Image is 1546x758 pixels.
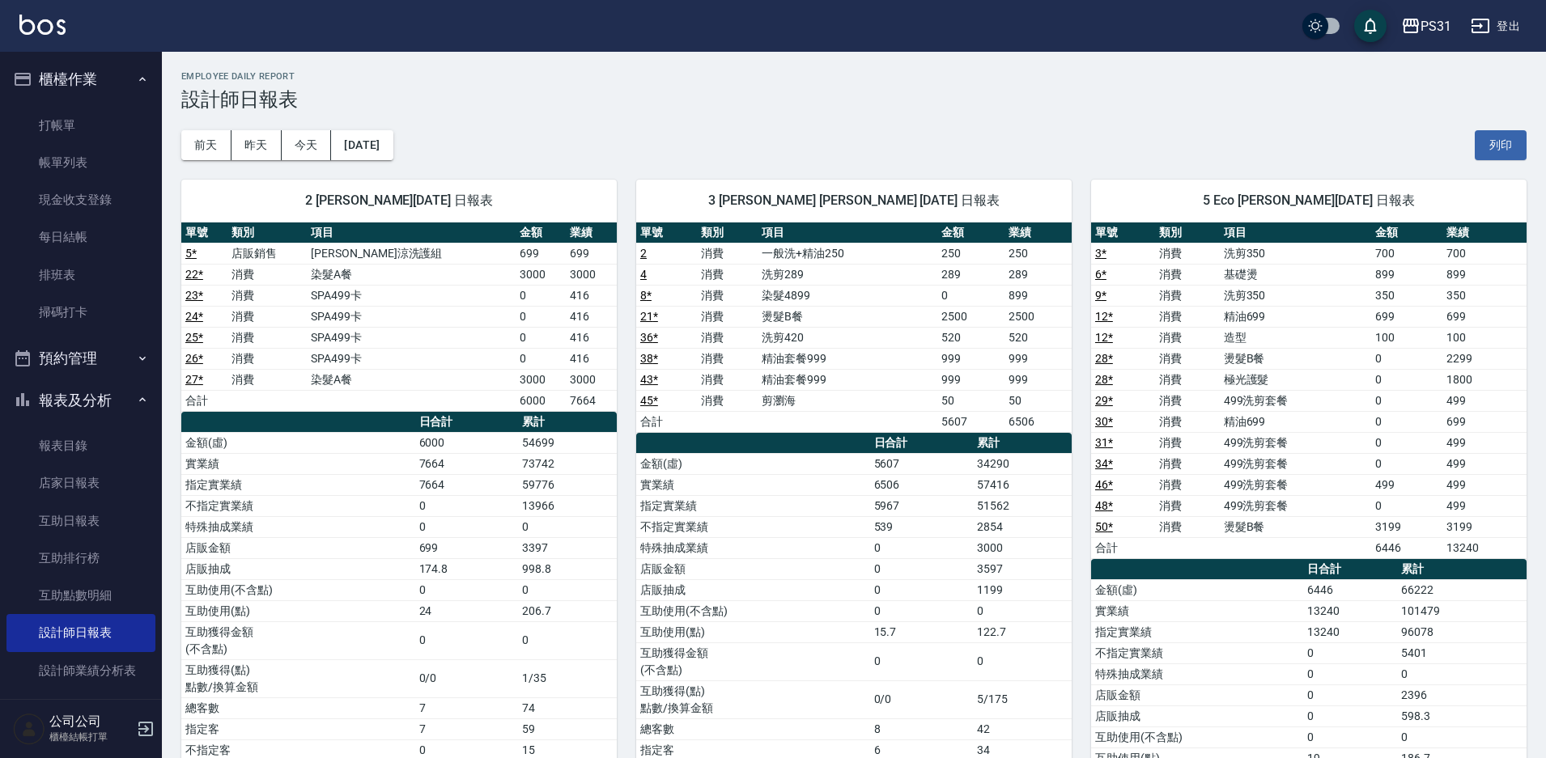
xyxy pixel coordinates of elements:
[636,411,697,432] td: 合計
[6,614,155,651] a: 設計師日報表
[1220,222,1372,243] th: 項目
[937,306,1004,327] td: 2500
[6,181,155,218] a: 現金收支登錄
[1303,705,1397,726] td: 0
[1155,432,1219,453] td: 消費
[870,600,973,621] td: 0
[415,495,518,516] td: 0
[1303,726,1397,747] td: 0
[516,222,567,243] th: 金額
[1371,264,1442,285] td: 899
[758,264,937,285] td: 洗剪289
[516,348,567,369] td: 0
[415,579,518,600] td: 0
[181,453,415,474] td: 實業績
[1091,579,1303,600] td: 金額(虛)
[973,495,1072,516] td: 51562
[1155,306,1219,327] td: 消費
[973,642,1072,680] td: 0
[307,369,516,390] td: 染髮A餐
[1155,285,1219,306] td: 消費
[870,579,973,600] td: 0
[181,516,415,537] td: 特殊抽成業績
[1091,726,1303,747] td: 互助使用(不含點)
[1371,327,1442,348] td: 100
[1220,453,1372,474] td: 499洗剪套餐
[6,218,155,256] a: 每日結帳
[516,369,567,390] td: 3000
[1155,516,1219,537] td: 消費
[415,516,518,537] td: 0
[1371,222,1442,243] th: 金額
[1155,264,1219,285] td: 消費
[1442,369,1527,390] td: 1800
[1155,474,1219,495] td: 消費
[1220,474,1372,495] td: 499洗剪套餐
[636,621,870,642] td: 互助使用(點)
[1371,243,1442,264] td: 700
[1155,348,1219,369] td: 消費
[1442,411,1527,432] td: 699
[307,264,516,285] td: 染髮A餐
[1303,663,1397,684] td: 0
[870,516,973,537] td: 539
[697,222,758,243] th: 類別
[331,130,393,160] button: [DATE]
[1111,193,1507,209] span: 5 Eco [PERSON_NAME][DATE] 日報表
[1220,390,1372,411] td: 499洗剪套餐
[415,600,518,621] td: 24
[181,659,415,697] td: 互助獲得(點) 點數/換算金額
[181,600,415,621] td: 互助使用(點)
[6,294,155,331] a: 掃碼打卡
[1371,516,1442,537] td: 3199
[227,327,307,348] td: 消費
[937,243,1004,264] td: 250
[181,432,415,453] td: 金額(虛)
[518,600,617,621] td: 206.7
[181,130,231,160] button: 前天
[636,516,870,537] td: 不指定實業績
[1004,285,1072,306] td: 899
[1303,642,1397,663] td: 0
[566,222,617,243] th: 業績
[181,474,415,495] td: 指定實業績
[870,621,973,642] td: 15.7
[6,464,155,502] a: 店家日報表
[181,537,415,558] td: 店販金額
[415,621,518,659] td: 0
[758,390,937,411] td: 剪瀏海
[1371,495,1442,516] td: 0
[1155,243,1219,264] td: 消費
[697,306,758,327] td: 消費
[1091,705,1303,726] td: 店販抽成
[1371,369,1442,390] td: 0
[518,579,617,600] td: 0
[870,642,973,680] td: 0
[6,379,155,421] button: 報表及分析
[1004,411,1072,432] td: 6506
[1155,411,1219,432] td: 消費
[1371,537,1442,558] td: 6446
[1303,684,1397,705] td: 0
[636,718,870,739] td: 總客數
[697,390,758,411] td: 消費
[937,285,1004,306] td: 0
[1442,327,1527,348] td: 100
[181,88,1527,111] h3: 設計師日報表
[1442,495,1527,516] td: 499
[937,264,1004,285] td: 289
[1155,369,1219,390] td: 消費
[870,718,973,739] td: 8
[518,697,617,718] td: 74
[1220,285,1372,306] td: 洗剪350
[1397,705,1527,726] td: 598.3
[227,264,307,285] td: 消費
[231,130,282,160] button: 昨天
[937,348,1004,369] td: 999
[1371,306,1442,327] td: 699
[1442,453,1527,474] td: 499
[1397,600,1527,621] td: 101479
[758,369,937,390] td: 精油套餐999
[1220,264,1372,285] td: 基礎燙
[6,427,155,464] a: 報表目錄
